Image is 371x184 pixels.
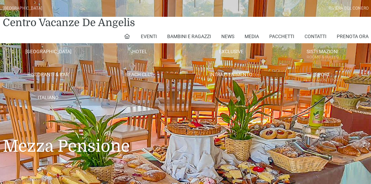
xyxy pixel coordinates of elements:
a: Italiano [3,94,94,101]
a: Hotel [94,48,186,55]
a: Intrattenimento [186,71,277,78]
a: Centro Vacanze De Angelis [3,16,135,30]
a: SportAll Season Tennis [277,71,369,84]
a: Contatti [305,30,326,43]
div: [GEOGRAPHIC_DATA] [3,5,42,12]
a: Beach Club [94,71,186,78]
div: Riviera Del Conero [329,5,369,12]
a: Exclusive [186,48,277,55]
a: SistemazioniRooms & Suites [277,48,369,61]
a: Ristoranti & Bar [3,71,94,78]
small: Rooms & Suites [277,54,368,60]
span: Italiano [38,95,59,100]
a: Prenota Ora [337,30,369,43]
a: Media [245,30,259,43]
a: News [221,30,234,43]
a: [GEOGRAPHIC_DATA] [3,48,94,55]
h1: Mezza Pensione [3,106,369,166]
a: Bambini e Ragazzi [167,30,211,43]
a: Pacchetti [269,30,294,43]
a: Eventi [141,30,157,43]
small: All Season Tennis [277,77,368,83]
